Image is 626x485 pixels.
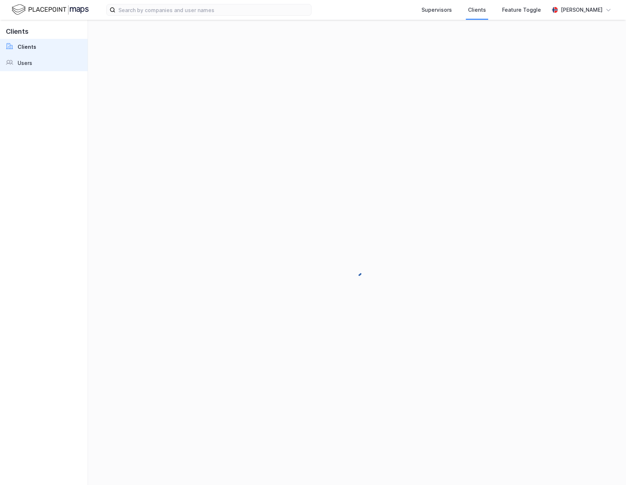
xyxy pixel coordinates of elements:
iframe: Chat Widget [589,450,626,485]
div: Feature Toggle [502,6,541,14]
div: Users [18,59,32,68]
div: Clients [18,43,36,51]
div: Clients [468,6,486,14]
div: Kontrollprogram for chat [589,450,626,485]
input: Search by companies and user names [115,4,311,15]
img: logo.f888ab2527a4732fd821a326f86c7f29.svg [12,3,89,16]
div: [PERSON_NAME] [561,6,603,14]
div: Supervisors [421,6,452,14]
